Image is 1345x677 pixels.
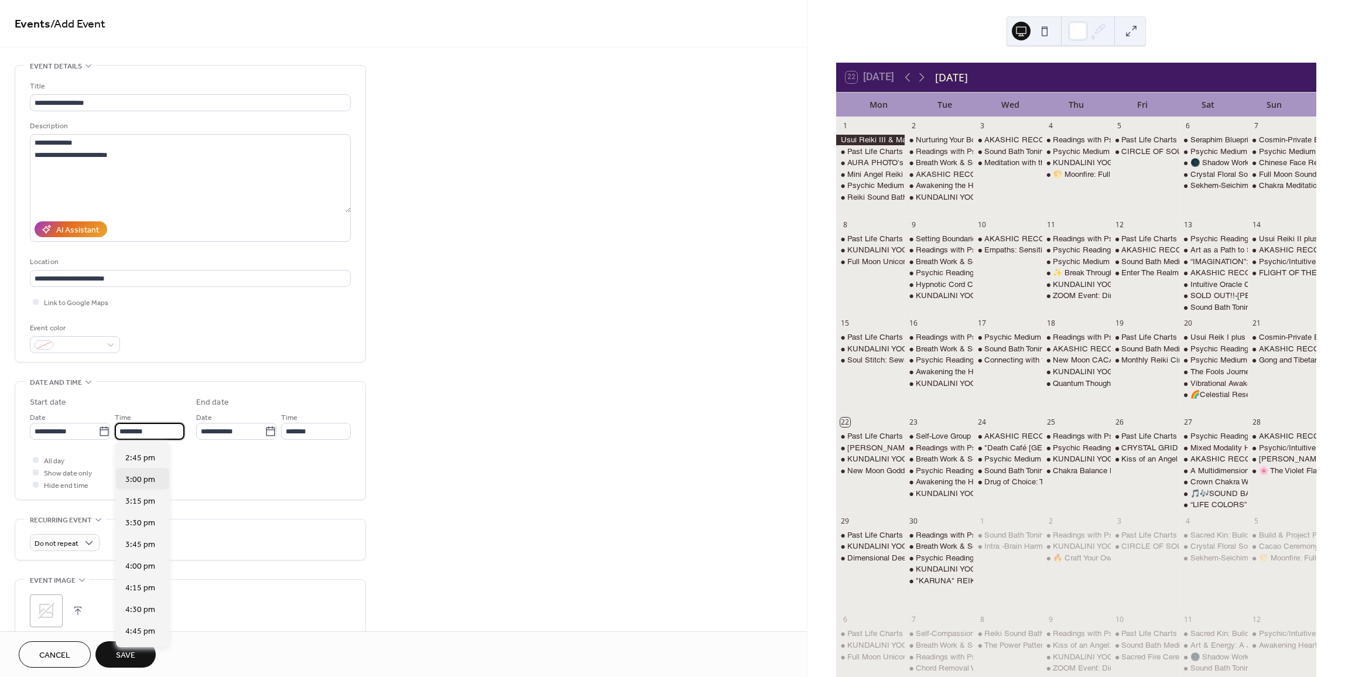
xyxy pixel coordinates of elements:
[1251,121,1261,131] div: 7
[1190,169,1320,180] div: Crystal Floral Sound Bath w/ Elowynn
[1053,279,1118,290] div: KUNDALINI YOGA
[916,290,981,301] div: KUNDALINI YOGA
[916,135,1084,145] div: Nurturing Your Body Group Repatterning on Zoom
[39,649,70,662] span: Cancel
[30,396,66,409] div: Start date
[1053,443,1239,453] div: Psychic Readings Floor Day with [PERSON_NAME]!!
[1111,454,1179,464] div: Kiss of an Angel Archangel Raphael Meditation and Experience with Crista
[19,641,91,668] button: Cancel
[916,332,1091,343] div: Readings with Psychic Medium [PERSON_NAME]
[1183,418,1193,428] div: 27
[1053,146,1251,157] div: Psychic Medium Floor Day with [DEMOGRAPHIC_DATA]
[1111,257,1179,267] div: Sound Bath Meditation! with Kelli
[973,158,1042,168] div: Meditation with the Ascended Masters with Leeza
[30,322,118,334] div: Event color
[905,454,973,464] div: Breath Work & Sound Bath Meditation with Karen
[836,466,905,476] div: New Moon Goddess Activation Meditation with Leeza
[1046,319,1056,329] div: 18
[1248,257,1316,267] div: Psychic/Intuitive Development Group with Crista
[1053,454,1118,464] div: KUNDALINI YOGA
[1121,234,1329,244] div: Past Life Charts or Oracle Readings with [PERSON_NAME]
[95,641,156,668] button: Save
[977,516,987,526] div: 1
[973,146,1042,157] div: Sound Bath Toning Meditation with Singing Bowls & Channeled Light Language & Song
[1053,257,1251,267] div: Psychic Medium Floor Day with [DEMOGRAPHIC_DATA]
[905,443,973,453] div: Readings with Psychic Medium Ashley Jodra
[916,169,1211,180] div: AKASHIC RECORDS READING with [PERSON_NAME] (& Other Psychic Services)
[973,234,1042,244] div: AKASHIC RECORDS READING with Valeri (& Other Psychic Services)
[1121,431,1329,442] div: Past Life Charts or Oracle Readings with [PERSON_NAME]
[916,355,1102,365] div: Psychic Readings Floor Day with [PERSON_NAME]!!
[973,135,1042,145] div: AKASHIC RECORDS READING with Valeri (& Other Psychic Services)
[935,70,968,85] div: [DATE]
[984,344,1280,354] div: Sound Bath Toning Meditation with Singing Bowls & Channeled Light Language & Song
[847,355,1060,365] div: Soul Stitch: Sewing Your Spirit Poppet with [PERSON_NAME]
[1241,93,1307,117] div: Sun
[1248,180,1316,191] div: Chakra Meditation with Renee
[1179,279,1248,290] div: Intuitive Oracle Card Reading class with Gayla
[916,443,1091,453] div: Readings with Psychic Medium [PERSON_NAME]
[905,245,973,255] div: Readings with Psychic Medium Ashley Jodra
[30,120,348,132] div: Description
[44,297,108,309] span: Link to Google Maps
[1175,93,1241,117] div: Sat
[1053,431,1228,442] div: Readings with Psychic Medium [PERSON_NAME]
[115,412,131,424] span: Time
[847,257,991,267] div: Full Moon Unicorn Reiki Circle with Leeza
[984,431,1279,442] div: AKASHIC RECORDS READING with [PERSON_NAME] (& Other Psychic Services)
[1042,367,1111,377] div: KUNDALINI YOGA
[1111,146,1179,157] div: CIRCLE OF SOUND
[1121,146,1195,157] div: CIRCLE OF SOUND
[1179,466,1248,476] div: A Multidimensional Healing Circle with Sean
[984,245,1292,255] div: Empaths: Sensitive but Not Shattered A Resilience Training for Energetically Aware People
[1179,268,1248,278] div: AKASHIC RECORDS READING with Valeri (& Other Psychic Services)
[1179,344,1248,354] div: Psychic Readings Floor Day with Gayla!!
[1251,418,1261,428] div: 28
[1179,454,1248,464] div: AKASHIC RECORDS READING with Valeri (& Other Psychic Services)
[905,180,973,191] div: Awakening the Heart: A Journey to Inner Peace with Valeri
[1179,290,1248,301] div: SOLD OUT!!-Don Jose Ruiz presents The House of the Art of Dreams Summer–Fall 2025 Tour
[1114,121,1124,131] div: 5
[909,319,919,329] div: 16
[984,454,1182,464] div: Psychic Medium Floor Day with [DEMOGRAPHIC_DATA]
[905,169,973,180] div: AKASHIC RECORDS READING with Valeri (& Other Psychic Services)
[1248,332,1316,343] div: Cosmin-Private Event
[836,454,905,464] div: KUNDALINI YOGA
[977,121,987,131] div: 3
[1259,332,1334,343] div: Cosmin-Private Event
[1114,220,1124,230] div: 12
[116,649,135,662] span: Save
[836,344,905,354] div: KUNDALINI YOGA
[15,13,50,36] a: Events
[1121,257,1285,267] div: Sound Bath Meditation! with [PERSON_NAME]
[905,466,973,476] div: Psychic Readings Floor Day with Gayla!!
[905,367,973,377] div: Awakening the Heart: A Journey to Inner Peace with Valeri
[125,495,155,508] span: 3:15 pm
[916,367,1161,377] div: Awakening the Heart: A Journey to Inner Peace with [PERSON_NAME]
[984,146,1280,157] div: Sound Bath Toning Meditation with Singing Bowls & Channeled Light Language & Song
[1053,367,1118,377] div: KUNDALINI YOGA
[1248,454,1316,464] div: Jazmine (private event) Front Classroom
[916,158,1128,168] div: Breath Work & Sound Bath Meditation with [PERSON_NAME]
[973,477,1042,487] div: Drug of Choice: The High That Heals Hypnotic State Installation for Natural Euphoria & Emotional ...
[977,93,1043,117] div: Wed
[905,279,973,290] div: Hypnotic Cord Cutting Class with April
[912,93,978,117] div: Tue
[984,443,1112,453] div: "Death Café [GEOGRAPHIC_DATA]"
[1248,466,1316,476] div: 🌸 The Violet Flame Circle 🌸Women's Circle with Noella
[1111,344,1179,354] div: Sound Bath Meditation! with Kelli
[847,332,1055,343] div: Past Life Charts or Oracle Readings with [PERSON_NAME]
[1042,466,1111,476] div: Chakra Balance Meditation with Leeza
[1179,302,1248,313] div: Sound Bath Toning Meditation with Singing Bowls & Channeled Light Language & Song
[1248,268,1316,278] div: FLIGHT OF THE SERAPH with Sean
[916,466,1102,476] div: Psychic Readings Floor Day with [PERSON_NAME]!!
[1179,245,1248,255] div: Art as a Path to Self-Discovery for Kids with Valeri
[905,332,973,343] div: Readings with Psychic Medium Ashley Jodra
[916,378,981,389] div: KUNDALINI YOGA
[1179,355,1248,365] div: Psychic Medium Floor Day with Crista
[1248,146,1316,157] div: Psychic Medium Floor Day with Crista
[1042,234,1111,244] div: Readings with Psychic Medium Ashley Jodra
[905,355,973,365] div: Psychic Readings Floor Day with Gayla!!
[916,344,1128,354] div: Breath Work & Sound Bath Meditation with [PERSON_NAME]
[916,268,1102,278] div: Psychic Readings Floor Day with [PERSON_NAME]!!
